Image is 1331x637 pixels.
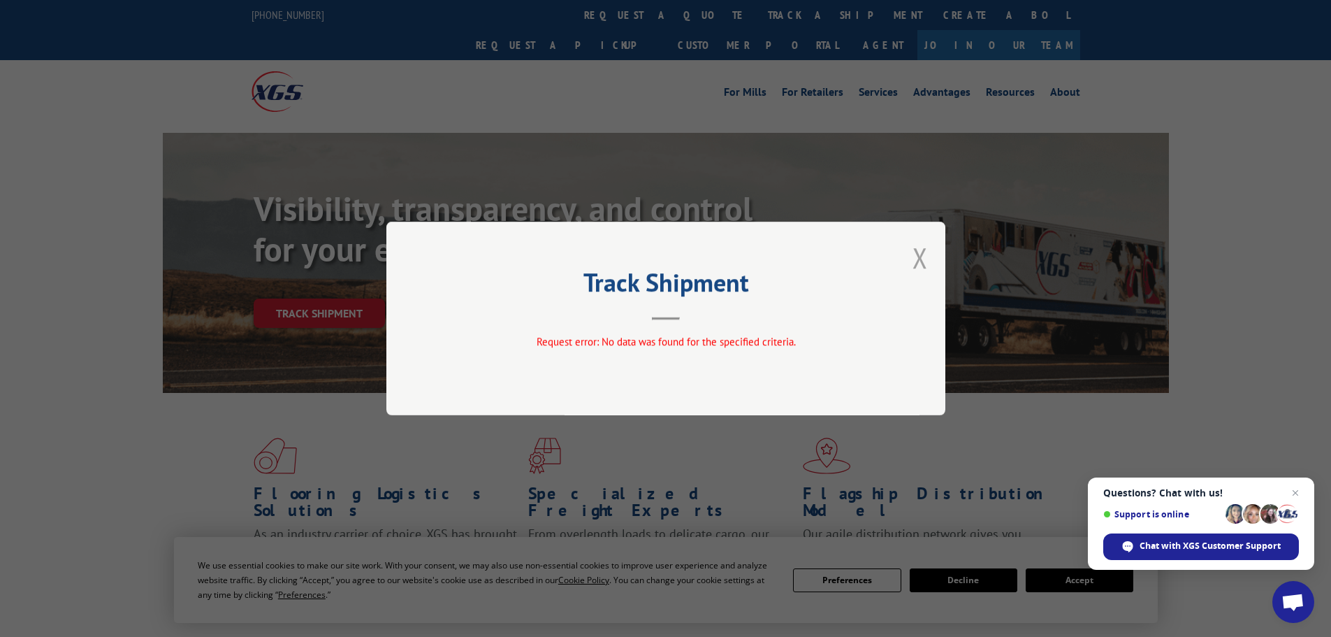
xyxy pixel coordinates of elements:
span: Chat with XGS Customer Support [1140,540,1281,552]
span: Close chat [1287,485,1304,501]
h2: Track Shipment [456,273,875,299]
div: Open chat [1272,581,1314,623]
button: Close modal [912,239,928,276]
span: Request error: No data was found for the specified criteria. [536,335,795,348]
span: Questions? Chat with us! [1103,487,1299,499]
span: Support is online [1103,509,1221,520]
div: Chat with XGS Customer Support [1103,534,1299,560]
